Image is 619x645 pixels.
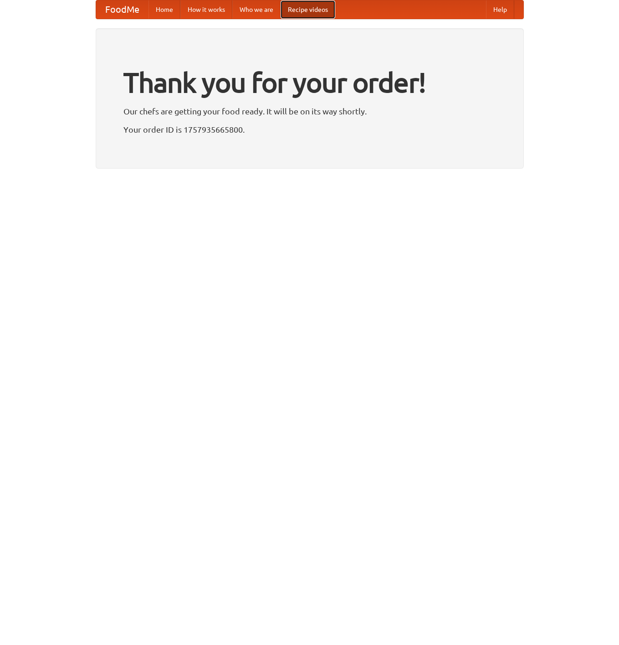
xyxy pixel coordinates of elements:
[123,123,496,136] p: Your order ID is 1757935665800.
[281,0,335,19] a: Recipe videos
[148,0,180,19] a: Home
[96,0,148,19] a: FoodMe
[180,0,232,19] a: How it works
[232,0,281,19] a: Who we are
[123,104,496,118] p: Our chefs are getting your food ready. It will be on its way shortly.
[123,61,496,104] h1: Thank you for your order!
[486,0,514,19] a: Help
